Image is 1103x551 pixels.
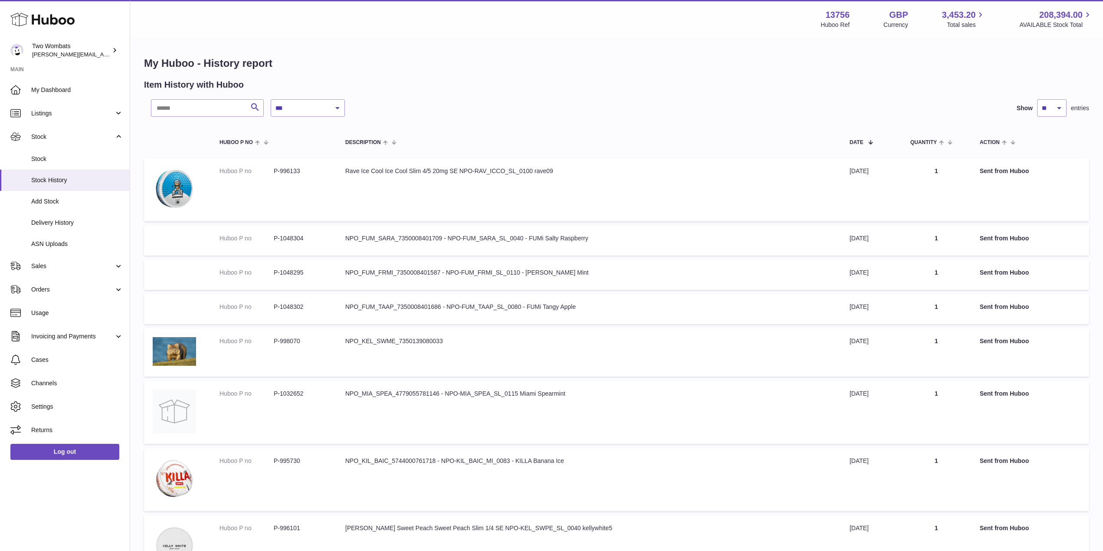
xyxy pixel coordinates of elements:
span: Action [980,140,1000,145]
td: NPO_KEL_SWME_7350139080033 [337,328,841,377]
span: Returns [31,426,123,434]
div: Huboo Ref [821,21,850,29]
span: Stock [31,155,123,163]
span: entries [1071,104,1089,112]
td: NPO_FUM_FRMI_7350008401587 - NPO-FUM_FRMI_SL_0110 - [PERSON_NAME] Mint [337,260,841,290]
td: 1 [902,448,971,511]
img: shutterstock_1125465338.jpg [153,337,196,366]
dt: Huboo P no [219,390,274,398]
span: Add Stock [31,197,123,206]
span: Stock History [31,176,123,184]
strong: Sent from Huboo [980,269,1029,276]
a: 3,453.20 Total sales [942,9,986,29]
span: My Dashboard [31,86,123,94]
div: Two Wombats [32,42,110,59]
td: [DATE] [841,294,902,324]
td: [DATE] [841,260,902,290]
td: 1 [902,158,971,221]
img: Rave_Ice_Cool_Slim_4_5_20mg_Nicotine_Pouches-5905311227694.webp [153,167,196,210]
span: AVAILABLE Stock Total [1019,21,1093,29]
img: philip.carroll@twowombats.com [10,44,23,57]
span: Description [345,140,381,145]
a: Log out [10,444,119,459]
span: 208,394.00 [1039,9,1083,21]
span: [PERSON_NAME][EMAIL_ADDRESS][PERSON_NAME][DOMAIN_NAME] [32,51,220,58]
span: Stock [31,133,114,141]
td: 1 [902,226,971,256]
strong: Sent from Huboo [980,167,1029,174]
span: Quantity [910,140,937,145]
td: [DATE] [841,158,902,221]
td: 1 [902,381,971,444]
h2: Item History with Huboo [144,79,244,91]
strong: Sent from Huboo [980,457,1029,464]
dd: P-1048295 [274,269,328,277]
dt: Huboo P no [219,167,274,175]
span: ASN Uploads [31,240,123,248]
a: 208,394.00 AVAILABLE Stock Total [1019,9,1093,29]
dd: P-1032652 [274,390,328,398]
dt: Huboo P no [219,303,274,311]
strong: Sent from Huboo [980,525,1029,531]
td: NPO_MIA_SPEA_4779055781146 - NPO-MIA_SPEA_SL_0115 Miami Spearmint [337,381,841,444]
strong: GBP [889,9,908,21]
span: Sales [31,262,114,270]
dd: P-995730 [274,457,328,465]
td: NPO_FUM_SARA_7350008401709 - NPO-FUM_SARA_SL_0040 - FUMi Salty Raspberry [337,226,841,256]
dd: P-1048302 [274,303,328,311]
td: [DATE] [841,226,902,256]
span: Usage [31,309,123,317]
span: Channels [31,379,123,387]
td: 1 [902,260,971,290]
td: [DATE] [841,448,902,511]
td: 1 [902,294,971,324]
strong: Sent from Huboo [980,303,1029,310]
span: Invoicing and Payments [31,332,114,341]
span: Cases [31,356,123,364]
strong: Sent from Huboo [980,390,1029,397]
td: [DATE] [841,381,902,444]
span: Orders [31,285,114,294]
dt: Huboo P no [219,524,274,532]
img: KILLA_Banana_Ice_Mini_Extra_Strong_Nicotine_Pouches-5744000761718.webp [153,457,196,500]
strong: Sent from Huboo [980,338,1029,344]
strong: 13756 [825,9,850,21]
img: 137561741372681.jpg [153,390,196,433]
label: Show [1017,104,1033,112]
span: 3,453.20 [942,9,976,21]
span: Settings [31,403,123,411]
dd: P-996133 [274,167,328,175]
dd: P-998070 [274,337,328,345]
td: [DATE] [841,328,902,377]
td: 1 [902,328,971,377]
dd: P-1048304 [274,234,328,243]
strong: Sent from Huboo [980,235,1029,242]
dt: Huboo P no [219,269,274,277]
span: Huboo P no [219,140,253,145]
dt: Huboo P no [219,337,274,345]
span: Listings [31,109,114,118]
span: Total sales [947,21,985,29]
td: Rave Ice Cool Ice Cool Slim 4/5 20mg SE NPO-RAV_ICCO_SL_0100 rave09 [337,158,841,221]
td: NPO_KIL_BAIC_5744000761718 - NPO-KIL_BAIC_MI_0083 - KILLA Banana Ice [337,448,841,511]
span: Delivery History [31,219,123,227]
h1: My Huboo - History report [144,56,1089,70]
dt: Huboo P no [219,457,274,465]
div: Currency [884,21,908,29]
dt: Huboo P no [219,234,274,243]
td: NPO_FUM_TAAP_7350008401686 - NPO-FUM_TAAP_SL_0080 - FUMi Tangy Apple [337,294,841,324]
dd: P-996101 [274,524,328,532]
span: Date [850,140,864,145]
